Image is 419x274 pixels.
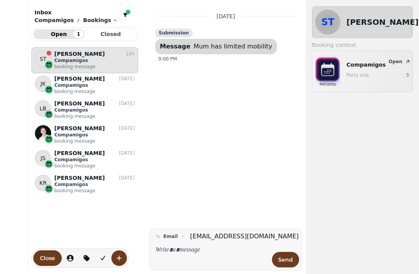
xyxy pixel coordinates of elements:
[386,57,414,66] button: Open
[54,113,135,119] p: booking message
[79,250,94,266] button: tag-thread
[54,100,105,107] p: [PERSON_NAME]
[190,232,299,241] a: [EMAIL_ADDRESS][DOMAIN_NAME]
[40,105,46,112] span: LB
[194,42,272,51] div: Mum has limited mobility
[272,252,299,267] button: Send
[406,72,409,78] p: 5
[321,17,334,27] span: ST
[31,47,138,267] div: grid
[40,80,45,88] span: JK
[85,29,137,39] button: Closed
[40,154,45,162] span: JS
[35,16,118,24] nav: breadcrumb
[119,100,135,107] p: [DATE]
[119,150,135,156] p: [DATE]
[121,10,130,20] button: filter
[54,150,105,157] p: [PERSON_NAME]
[155,29,192,37] div: Submission
[35,16,74,24] p: Compamigos
[35,9,118,16] h2: Inbox
[315,54,409,89] div: bookings-iconPVFCDYSUCompamigosParty size5Open
[35,125,51,141] img: Peter Evans
[40,179,47,187] span: KR
[40,31,78,37] span: Open
[54,51,105,57] p: [PERSON_NAME]
[119,175,135,181] p: [DATE]
[54,157,135,163] p: Compamigos
[92,31,130,37] span: Closed
[40,55,46,63] span: ST
[33,29,85,39] button: Open1
[216,12,235,20] p: [DATE]
[54,76,105,82] p: [PERSON_NAME]
[119,76,135,82] p: [DATE]
[73,30,83,38] div: 1
[54,125,105,132] p: [PERSON_NAME]
[320,81,336,89] p: PVFCDYSU
[346,17,419,28] h2: [PERSON_NAME]
[54,132,135,138] p: Compamigos
[346,61,390,69] p: Compamigos
[40,255,55,261] span: Close
[126,51,135,57] p: 16h
[160,42,190,51] div: Message
[54,175,105,181] p: [PERSON_NAME]
[83,16,117,24] button: Bookings
[312,41,413,49] label: Booking context
[54,163,135,169] p: booking message
[119,125,135,131] p: [DATE]
[95,250,111,266] button: is-read
[111,250,127,266] button: create-convo
[54,188,135,194] p: booking message
[389,59,402,64] span: Open
[54,88,135,95] p: booking message
[54,181,135,188] p: Compamigos
[158,56,278,62] div: 9:00 PM
[152,232,189,241] button: email
[315,54,340,87] img: bookings-icon
[278,257,293,262] span: Send
[54,138,135,144] p: booking message
[54,107,135,113] p: Compamigos
[54,57,135,64] p: Compamigos
[54,82,135,88] p: Compamigos
[346,72,390,78] p: Party size
[54,64,135,70] p: booking message
[33,250,62,266] button: Close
